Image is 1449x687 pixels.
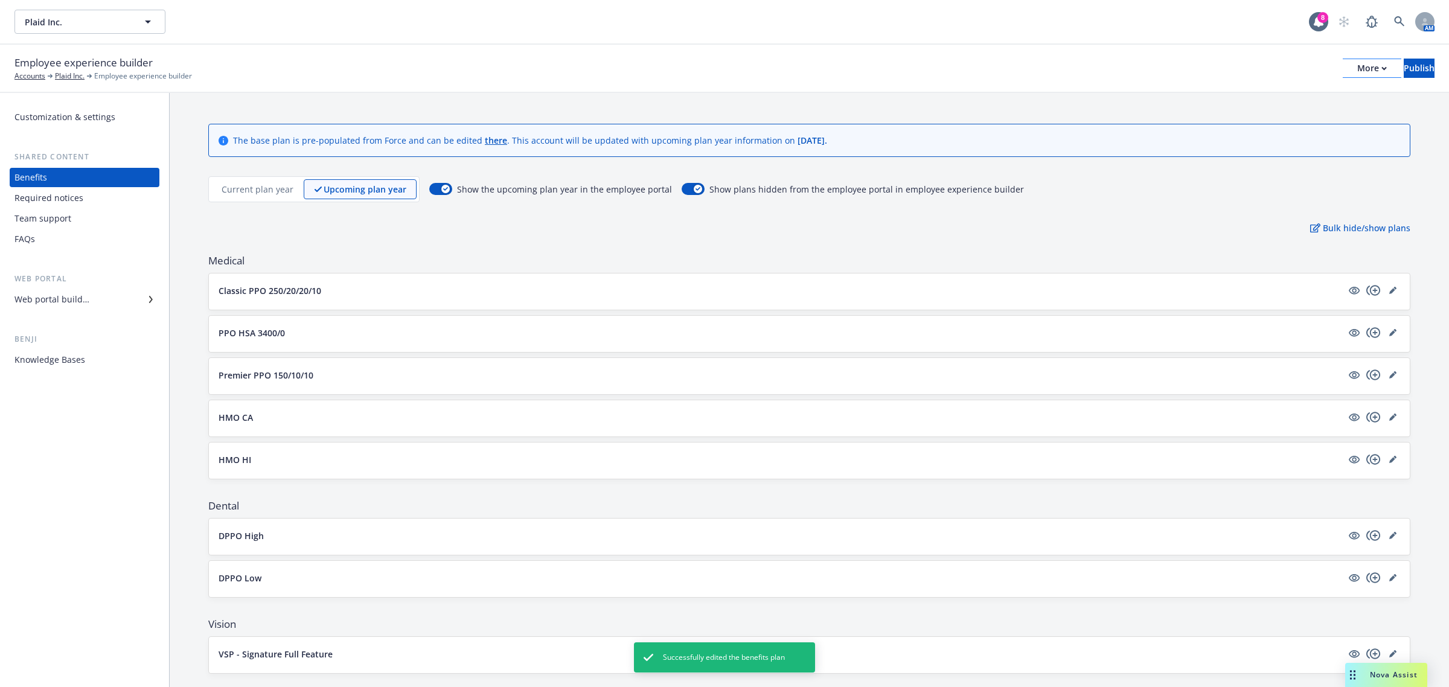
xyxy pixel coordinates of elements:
[219,327,1342,339] button: PPO HSA 3400/0
[1332,10,1356,34] a: Start snowing
[1317,12,1328,23] div: 8
[1366,325,1381,340] a: copyPlus
[14,168,47,187] div: Benefits
[14,107,115,127] div: Customization & settings
[10,290,159,309] a: Web portal builder
[507,135,798,146] span: . This account will be updated with upcoming plan year information on
[1347,410,1361,424] a: visible
[219,648,1342,660] button: VSP - Signature Full Feature
[1310,222,1410,234] p: Bulk hide/show plans
[10,209,159,228] a: Team support
[1347,325,1361,340] a: visible
[1404,59,1435,77] div: Publish
[219,529,264,542] p: DPPO High
[219,411,253,424] p: HMO CA
[1386,528,1400,543] a: editPencil
[219,284,1342,297] button: Classic PPO 250/20/20/10
[1345,663,1360,687] div: Drag to move
[219,572,261,584] p: DPPO Low
[10,107,159,127] a: Customization & settings
[10,273,159,285] div: Web portal
[1366,283,1381,298] a: copyPlus
[14,290,89,309] div: Web portal builder
[14,10,165,34] button: Plaid Inc.
[222,183,293,196] p: Current plan year
[55,71,85,81] a: Plaid Inc.
[10,350,159,369] a: Knowledge Bases
[219,327,285,339] p: PPO HSA 3400/0
[219,411,1342,424] button: HMO CA
[1386,325,1400,340] a: editPencil
[1347,283,1361,298] a: visible
[457,183,672,196] span: Show the upcoming plan year in the employee portal
[10,333,159,345] div: Benji
[208,617,1410,631] span: Vision
[10,168,159,187] a: Benefits
[1386,647,1400,661] a: editPencil
[1386,368,1400,382] a: editPencil
[1360,10,1384,34] a: Report a Bug
[219,453,1342,466] button: HMO HI
[219,529,1342,542] button: DPPO High
[94,71,192,81] span: Employee experience builder
[1366,570,1381,585] a: copyPlus
[208,499,1410,513] span: Dental
[1357,59,1387,77] div: More
[798,135,827,146] span: [DATE] .
[1366,410,1381,424] a: copyPlus
[324,183,406,196] p: Upcoming plan year
[208,254,1410,268] span: Medical
[1387,10,1412,34] a: Search
[10,229,159,249] a: FAQs
[1386,410,1400,424] a: editPencil
[14,188,83,208] div: Required notices
[1386,570,1400,585] a: editPencil
[219,648,333,660] p: VSP - Signature Full Feature
[1347,368,1361,382] a: visible
[14,350,85,369] div: Knowledge Bases
[485,135,507,146] a: there
[219,284,321,297] p: Classic PPO 250/20/20/10
[1347,528,1361,543] a: visible
[1370,669,1418,680] span: Nova Assist
[1386,452,1400,467] a: editPencil
[14,209,71,228] div: Team support
[1366,368,1381,382] a: copyPlus
[1366,528,1381,543] a: copyPlus
[25,16,129,28] span: Plaid Inc.
[1386,283,1400,298] a: editPencil
[14,55,153,71] span: Employee experience builder
[219,572,1342,584] button: DPPO Low
[219,369,313,382] p: Premier PPO 150/10/10
[1347,452,1361,467] a: visible
[1366,647,1381,661] a: copyPlus
[1366,452,1381,467] a: copyPlus
[1345,663,1427,687] button: Nova Assist
[14,229,35,249] div: FAQs
[663,652,785,663] span: Successfully edited the benefits plan
[219,369,1342,382] button: Premier PPO 150/10/10
[219,453,251,466] p: HMO HI
[233,135,485,146] span: The base plan is pre-populated from Force and can be edited
[1404,59,1435,78] button: Publish
[1347,647,1361,661] a: visible
[10,151,159,163] div: Shared content
[14,71,45,81] a: Accounts
[709,183,1024,196] span: Show plans hidden from the employee portal in employee experience builder
[1343,59,1401,78] button: More
[10,188,159,208] a: Required notices
[1347,570,1361,585] a: visible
